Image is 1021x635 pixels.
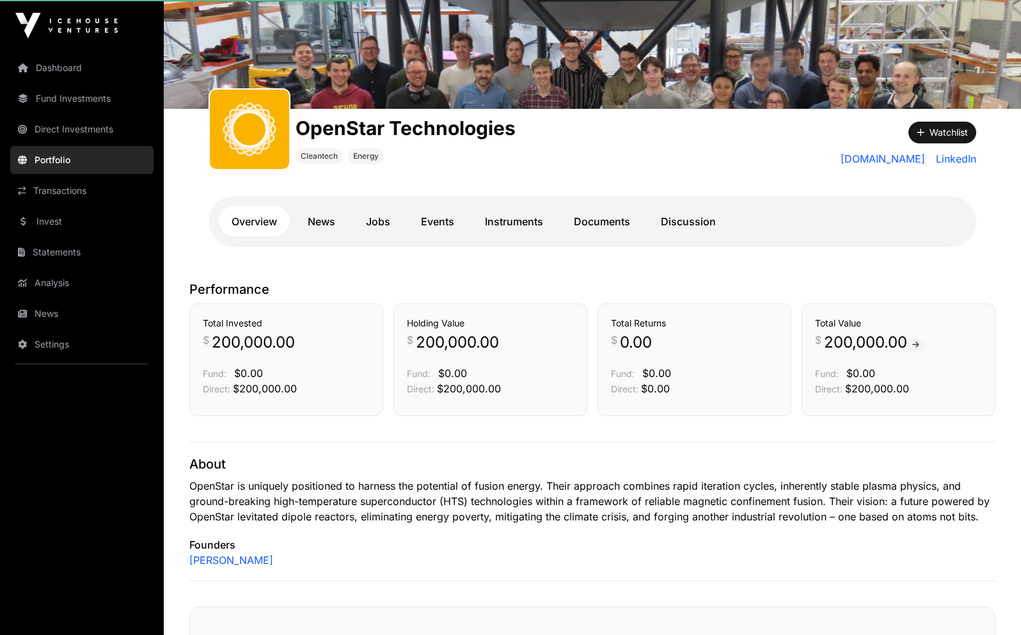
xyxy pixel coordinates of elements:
[10,146,154,174] a: Portfolio
[203,332,209,348] span: $
[611,332,617,348] span: $
[561,206,643,237] a: Documents
[407,383,434,394] span: Direct:
[215,95,284,164] img: OpenStar.svg
[407,368,431,379] span: Fund:
[203,317,370,330] h3: Total Invested
[815,368,839,379] span: Fund:
[353,206,403,237] a: Jobs
[931,151,976,166] a: LinkedIn
[416,332,499,353] span: 200,000.00
[189,455,995,473] p: About
[611,368,635,379] span: Fund:
[10,177,154,205] a: Transactions
[824,332,924,353] span: 200,000.00
[472,206,556,237] a: Instruments
[611,317,778,330] h3: Total Returns
[908,122,976,143] button: Watchlist
[408,206,467,237] a: Events
[845,382,909,395] span: $200,000.00
[10,269,154,297] a: Analysis
[841,151,926,166] a: [DOMAIN_NAME]
[10,54,154,82] a: Dashboard
[846,367,875,380] span: $0.00
[219,206,966,237] nav: Tabs
[212,332,295,353] span: 200,000.00
[15,13,118,38] img: Icehouse Ventures Logo
[189,552,273,568] a: [PERSON_NAME]
[219,206,290,237] a: Overview
[10,207,154,236] a: Invest
[815,317,982,330] h3: Total Value
[407,317,574,330] h3: Holding Value
[957,574,1021,635] iframe: Chat Widget
[189,478,995,524] p: OpenStar is uniquely positioned to harness the potential of fusion energy. Their approach combine...
[648,206,729,237] a: Discussion
[296,117,516,140] h1: OpenStar Technologies
[203,368,226,379] span: Fund:
[10,115,154,143] a: Direct Investments
[10,300,154,328] a: News
[234,367,263,380] span: $0.00
[611,383,638,394] span: Direct:
[815,332,821,348] span: $
[407,332,413,348] span: $
[10,238,154,266] a: Statements
[642,367,671,380] span: $0.00
[437,382,501,395] span: $200,000.00
[189,280,995,298] p: Performance
[233,382,297,395] span: $200,000.00
[189,537,995,552] p: Founders
[641,382,670,395] span: $0.00
[203,383,230,394] span: Direct:
[620,332,652,353] span: 0.00
[815,383,843,394] span: Direct:
[438,367,467,380] span: $0.00
[295,206,348,237] a: News
[301,151,338,161] span: Cleantech
[353,151,379,161] span: Energy
[10,84,154,113] a: Fund Investments
[10,330,154,358] a: Settings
